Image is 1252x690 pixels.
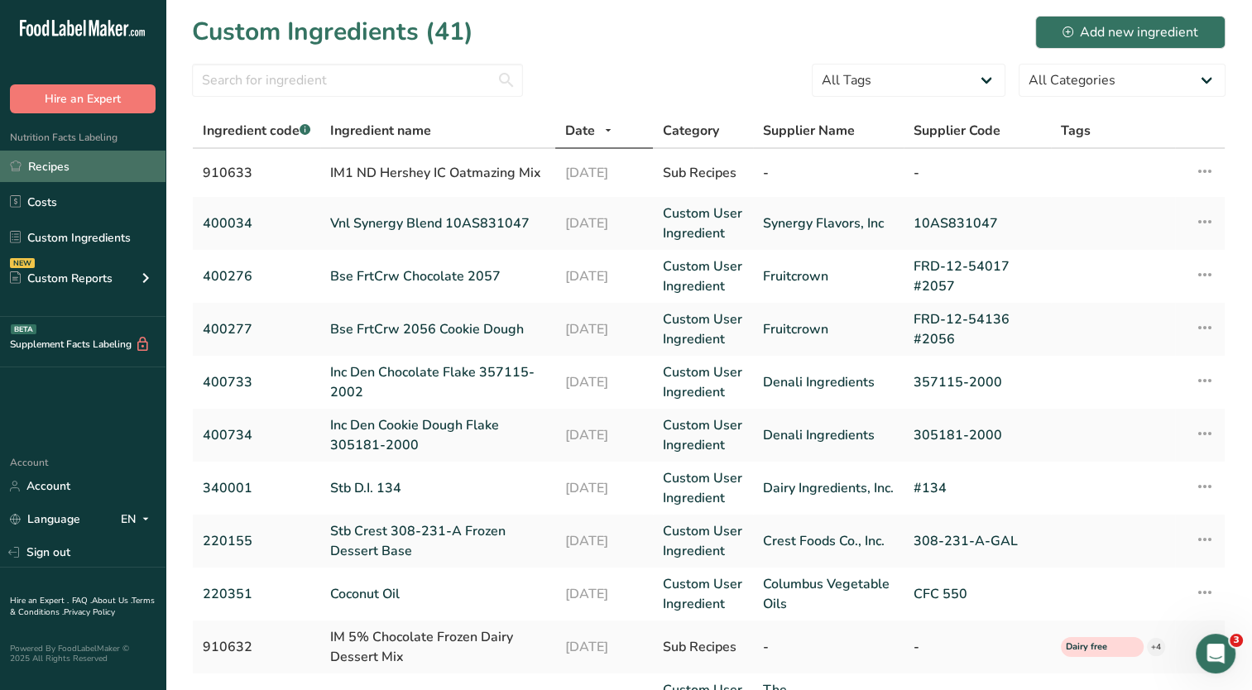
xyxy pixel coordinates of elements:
[192,13,473,50] h1: Custom Ingredients (41)
[763,574,894,614] a: Columbus Vegetable Oils
[763,266,894,286] a: Fruitcrown
[203,319,310,339] a: 400277
[565,121,595,141] span: Date
[914,213,1041,233] a: 10AS831047
[565,319,642,339] a: [DATE]
[763,478,894,498] a: Dairy Ingredients, Inc.
[10,270,113,287] div: Custom Reports
[1066,640,1124,654] span: Dairy free
[203,213,310,233] a: 400034
[10,84,156,113] button: Hire an Expert
[914,163,1041,183] div: -
[330,521,545,561] a: Stb Crest 308-231-A Frozen Dessert Base
[330,627,545,667] div: IM 5% Chocolate Frozen Dairy Dessert Mix
[64,606,115,618] a: Privacy Policy
[914,531,1041,551] a: 308-231-A-GAL
[763,163,894,183] div: -
[914,584,1041,604] a: CFC 550
[330,121,431,141] span: Ingredient name
[914,121,1000,141] span: Supplier Code
[565,372,642,392] a: [DATE]
[914,256,1041,296] a: FRD-12-54017 #2057
[663,574,743,614] a: Custom User Ingredient
[565,213,642,233] a: [DATE]
[663,415,743,455] a: Custom User Ingredient
[565,478,642,498] a: [DATE]
[663,121,719,141] span: Category
[565,637,642,657] div: [DATE]
[763,637,894,657] div: -
[763,121,855,141] span: Supplier Name
[663,637,743,657] div: Sub Recipes
[330,319,545,339] a: Bse FrtCrw 2056 Cookie Dough
[1230,634,1243,647] span: 3
[330,478,545,498] a: Stb D.I. 134
[330,266,545,286] a: Bse FrtCrw Chocolate 2057
[10,258,35,268] div: NEW
[72,595,92,606] a: FAQ .
[663,521,743,561] a: Custom User Ingredient
[203,372,310,392] a: 400733
[763,425,894,445] a: Denali Ingredients
[565,584,642,604] a: [DATE]
[914,637,1041,657] div: -
[1063,22,1198,42] div: Add new ingredient
[330,584,545,604] a: Coconut Oil
[1035,16,1226,49] button: Add new ingredient
[11,324,36,334] div: BETA
[121,510,156,529] div: EN
[763,531,894,551] a: Crest Foods Co., Inc.
[663,204,743,243] a: Custom User Ingredient
[663,309,743,349] a: Custom User Ingredient
[914,425,1041,445] a: 305181-2000
[10,595,69,606] a: Hire an Expert .
[565,163,642,183] div: [DATE]
[663,362,743,402] a: Custom User Ingredient
[330,163,545,183] div: IM1 ND Hershey IC Oatmazing Mix
[10,595,155,618] a: Terms & Conditions .
[192,64,523,97] input: Search for ingredient
[1196,634,1235,673] iframe: Intercom live chat
[203,637,310,657] div: 910632
[1147,638,1165,656] div: +4
[663,468,743,508] a: Custom User Ingredient
[330,213,545,233] a: Vnl Synergy Blend 10AS831047
[763,213,894,233] a: Synergy Flavors, Inc
[565,531,642,551] a: [DATE]
[203,584,310,604] a: 220351
[203,478,310,498] a: 340001
[203,122,310,140] span: Ingredient code
[10,644,156,664] div: Powered By FoodLabelMaker © 2025 All Rights Reserved
[92,595,132,606] a: About Us .
[10,505,80,534] a: Language
[203,531,310,551] a: 220155
[330,362,545,402] a: Inc Den Chocolate Flake 357115-2002
[1061,121,1091,141] span: Tags
[203,266,310,286] a: 400276
[203,163,310,183] div: 910633
[565,425,642,445] a: [DATE]
[565,266,642,286] a: [DATE]
[763,319,894,339] a: Fruitcrown
[330,415,545,455] a: Inc Den Cookie Dough Flake 305181-2000
[763,372,894,392] a: Denali Ingredients
[914,478,1041,498] a: #134
[914,309,1041,349] a: FRD-12-54136 #2056
[203,425,310,445] a: 400734
[914,372,1041,392] a: 357115-2000
[663,163,743,183] div: Sub Recipes
[663,256,743,296] a: Custom User Ingredient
